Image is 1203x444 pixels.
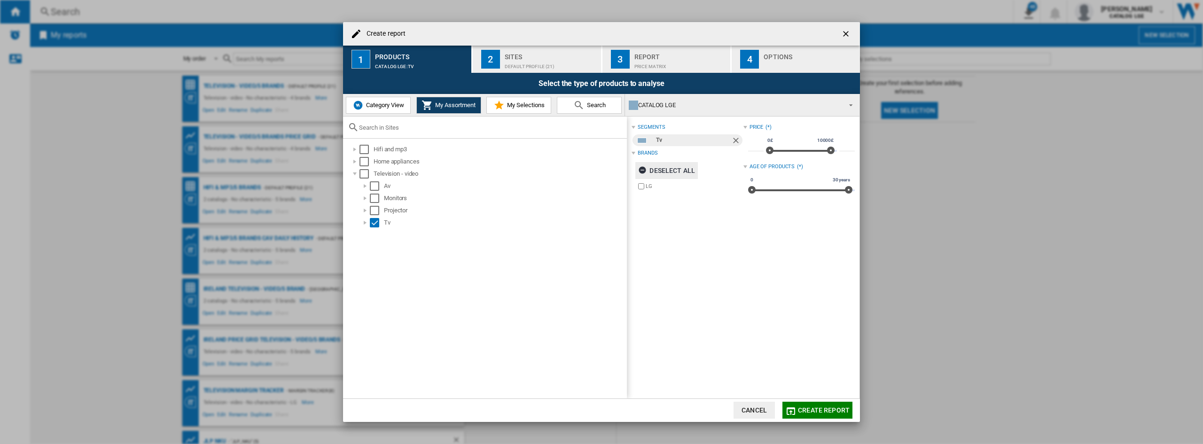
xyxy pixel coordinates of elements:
[734,402,775,419] button: Cancel
[352,50,370,69] div: 1
[635,162,698,179] button: Deselect all
[638,149,657,157] div: Brands
[416,97,481,114] button: My Assortment
[740,50,759,69] div: 4
[375,49,468,59] div: Products
[374,169,625,179] div: Television - video
[384,194,625,203] div: Monitors
[638,162,695,179] div: Deselect all
[359,157,374,166] md-checkbox: Select
[370,218,384,227] md-checkbox: Select
[486,97,551,114] button: My Selections
[364,101,404,109] span: Category View
[841,29,852,40] ng-md-icon: getI18NText('BUTTONS.CLOSE_DIALOG')
[374,157,625,166] div: Home appliances
[370,181,384,191] md-checkbox: Select
[750,163,795,171] div: Age of products
[384,181,625,191] div: Av
[732,46,860,73] button: 4 Options
[343,46,472,73] button: 1 Products CATALOG LGE:Tv
[750,124,764,131] div: Price
[505,59,597,69] div: Default profile (21)
[656,134,731,146] div: Tv
[343,22,860,422] md-dialog: Create report ...
[384,206,625,215] div: Projector
[634,49,727,59] div: Report
[370,194,384,203] md-checkbox: Select
[634,59,727,69] div: Price Matrix
[638,124,665,131] div: segments
[837,24,856,43] button: getI18NText('BUTTONS.CLOSE_DIALOG')
[831,176,851,184] span: 30 years
[505,49,597,59] div: Sites
[782,402,852,419] button: Create report
[798,406,850,414] span: Create report
[433,101,476,109] span: My Assortment
[766,137,774,144] span: 0£
[346,97,411,114] button: Category View
[362,29,406,39] h4: Create report
[585,101,606,109] span: Search
[602,46,732,73] button: 3 Report Price Matrix
[359,145,374,154] md-checkbox: Select
[374,145,625,154] div: Hifi and mp3
[384,218,625,227] div: Tv
[370,206,384,215] md-checkbox: Select
[764,49,856,59] div: Options
[731,136,742,147] ng-md-icon: Remove
[352,100,364,111] img: wiser-icon-blue.png
[359,124,622,131] input: Search in Sites
[359,169,374,179] md-checkbox: Select
[375,59,468,69] div: CATALOG LGE:Tv
[629,99,841,112] div: CATALOG LGE
[611,50,630,69] div: 3
[816,137,835,144] span: 10000£
[481,50,500,69] div: 2
[557,97,622,114] button: Search
[505,101,545,109] span: My Selections
[473,46,602,73] button: 2 Sites Default profile (21)
[749,176,755,184] span: 0
[343,73,860,94] div: Select the type of products to analyse
[638,183,644,189] input: brand.name
[646,183,743,190] label: LG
